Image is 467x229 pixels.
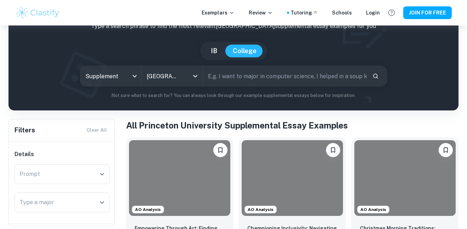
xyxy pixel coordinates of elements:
button: JOIN FOR FREE [403,6,452,19]
input: E.g. I want to major in computer science, I helped in a soup kitchen, I want to join the debate t... [203,66,367,86]
button: Open [190,71,200,81]
a: Login [366,9,380,17]
span: AO Analysis [132,206,164,213]
button: Please log in to bookmark exemplars [439,143,453,157]
button: College [226,45,264,57]
p: Not sure what to search for? You can always look through our example supplemental essays below fo... [14,92,453,99]
button: Please log in to bookmark exemplars [326,143,340,157]
div: Supplement [80,66,141,86]
h1: All Princeton University Supplemental Essay Examples [126,119,458,132]
button: Open [97,169,107,179]
p: Type a search phrase to find the most relevant [GEOGRAPHIC_DATA] supplemental essay examples for you [14,22,453,30]
span: AO Analysis [245,206,276,213]
button: Please log in to bookmark exemplars [213,143,227,157]
p: Exemplars [202,9,235,17]
button: IB [204,45,224,57]
span: AO Analysis [358,206,389,213]
a: Tutoring [291,9,318,17]
h6: Details [15,150,109,159]
img: Clastify logo [15,6,60,20]
button: Help and Feedback [386,7,398,19]
p: Review [249,9,273,17]
h6: Filters [15,125,35,135]
a: Schools [332,9,352,17]
button: Open [97,197,107,207]
button: Search [370,70,382,82]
